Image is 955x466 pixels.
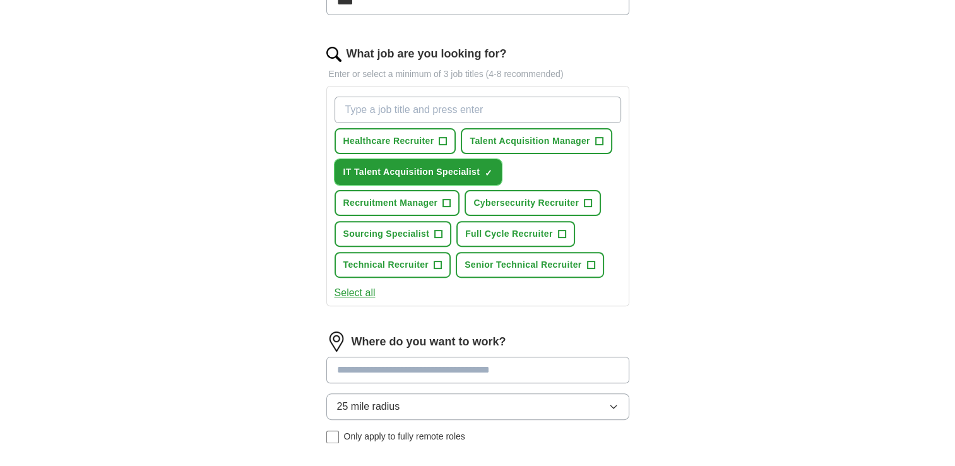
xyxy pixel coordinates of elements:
span: Cybersecurity Recruiter [473,196,579,210]
span: IT Talent Acquisition Specialist [343,165,480,179]
span: Technical Recruiter [343,258,429,272]
img: location.png [326,332,347,352]
button: Full Cycle Recruiter [456,221,575,247]
span: ✓ [485,168,492,178]
span: Recruitment Manager [343,196,438,210]
input: Only apply to fully remote roles [326,431,339,443]
p: Enter or select a minimum of 3 job titles (4-8 recommended) [326,68,629,81]
button: Sourcing Specialist [335,221,452,247]
button: Recruitment Manager [335,190,460,216]
img: search.png [326,47,341,62]
input: Type a job title and press enter [335,97,621,123]
span: Talent Acquisition Manager [470,134,590,148]
span: Only apply to fully remote roles [344,430,465,443]
button: Cybersecurity Recruiter [465,190,601,216]
label: Where do you want to work? [352,333,506,350]
label: What job are you looking for? [347,45,507,63]
span: Full Cycle Recruiter [465,227,553,241]
button: Senior Technical Recruiter [456,252,603,278]
span: Healthcare Recruiter [343,134,434,148]
button: Healthcare Recruiter [335,128,456,154]
button: 25 mile radius [326,393,629,420]
button: IT Talent Acquisition Specialist✓ [335,159,502,185]
span: Sourcing Specialist [343,227,430,241]
button: Select all [335,285,376,301]
button: Talent Acquisition Manager [461,128,612,154]
button: Technical Recruiter [335,252,451,278]
span: Senior Technical Recruiter [465,258,581,272]
span: 25 mile radius [337,399,400,414]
